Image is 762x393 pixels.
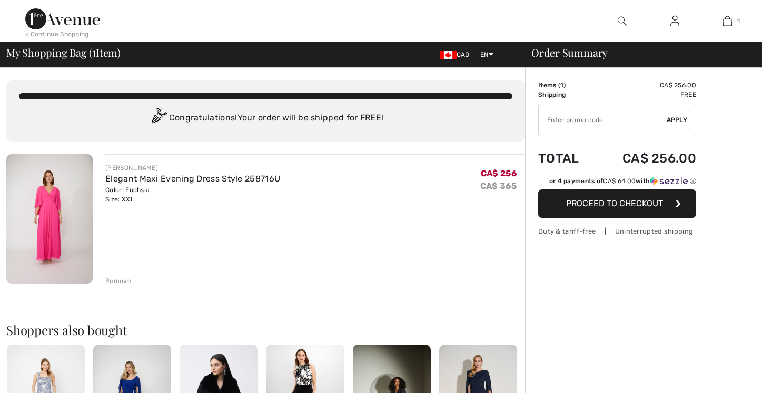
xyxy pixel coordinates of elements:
span: Proceed to Checkout [566,198,663,208]
span: CA$ 64.00 [603,177,636,185]
span: 1 [92,45,96,58]
a: Sign In [662,15,688,28]
div: Congratulations! Your order will be shipped for FREE! [19,108,512,129]
div: Order Summary [519,47,756,58]
td: Items ( ) [538,80,595,90]
a: 1 [701,15,753,27]
img: Sezzle [650,176,688,186]
span: EN [480,51,493,58]
div: Remove [105,276,131,286]
img: Congratulation2.svg [148,108,169,129]
img: Elegant Maxi Evening Dress Style 258716U [6,154,93,284]
span: 1 [737,16,740,26]
button: Proceed to Checkout [538,189,696,218]
span: CAD [440,51,474,58]
span: 1 [560,82,563,89]
div: [PERSON_NAME] [105,163,280,173]
div: or 4 payments ofCA$ 64.00withSezzle Click to learn more about Sezzle [538,176,696,189]
div: or 4 payments of with [549,176,696,186]
img: Canadian Dollar [440,51,457,59]
td: Total [538,140,595,176]
img: My Info [670,15,679,27]
td: CA$ 256.00 [595,80,696,90]
td: Free [595,90,696,99]
span: My Shopping Bag ( Item) [6,47,121,58]
div: < Continue Shopping [25,29,89,39]
span: CA$ 256 [481,168,517,178]
img: 1ère Avenue [25,8,100,29]
span: Apply [667,115,688,125]
h2: Shoppers also bought [6,324,525,336]
div: Duty & tariff-free | Uninterrupted shipping [538,226,696,236]
img: My Bag [723,15,732,27]
input: Promo code [539,104,667,136]
td: Shipping [538,90,595,99]
s: CA$ 365 [480,181,517,191]
td: CA$ 256.00 [595,140,696,176]
a: Elegant Maxi Evening Dress Style 258716U [105,174,280,184]
img: search the website [618,15,627,27]
div: Color: Fuchsia Size: XXL [105,185,280,204]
